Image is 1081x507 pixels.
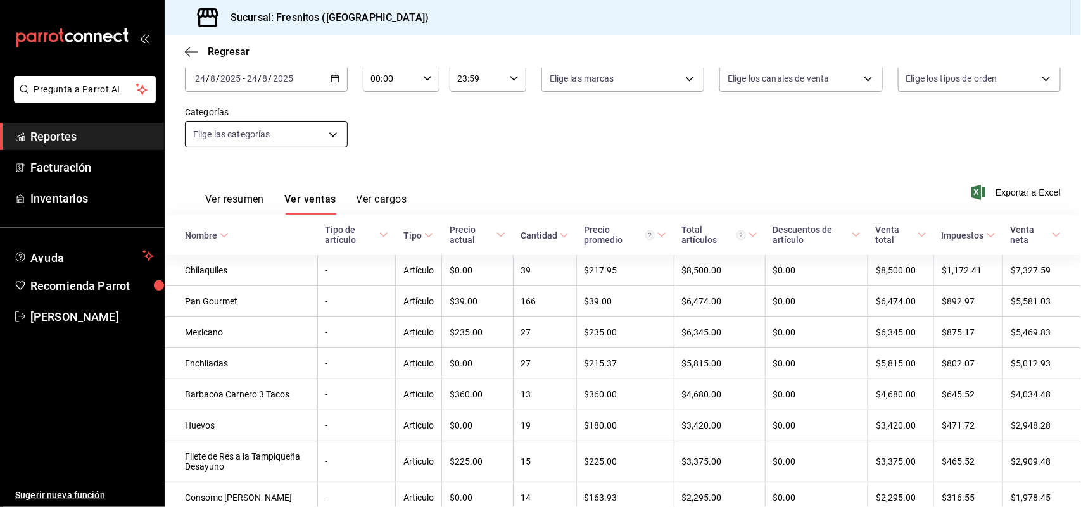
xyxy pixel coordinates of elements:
td: 15 [513,441,576,482]
label: Categorías [185,108,348,117]
td: $235.00 [442,317,513,348]
td: $217.95 [576,255,674,286]
td: $5,012.93 [1003,348,1081,379]
div: Venta neta [1011,225,1049,245]
div: Total artículos [681,225,746,245]
button: Regresar [185,46,250,58]
span: / [216,73,220,84]
div: Cantidad [521,230,557,241]
td: $0.00 [765,348,868,379]
div: Impuestos [942,230,984,241]
span: Nombre [185,230,229,241]
td: $0.00 [765,317,868,348]
td: Artículo [396,410,442,441]
button: open_drawer_menu [139,33,149,43]
td: $0.00 [765,379,868,410]
div: Nombre [185,230,217,241]
span: Reportes [30,128,154,145]
td: $225.00 [576,441,674,482]
td: $471.72 [934,410,1003,441]
div: Descuentos de artículo [773,225,849,245]
td: - [317,348,396,379]
span: Tipo de artículo [325,225,388,245]
button: Pregunta a Parrot AI [14,76,156,103]
td: 27 [513,348,576,379]
td: $0.00 [442,410,513,441]
td: $360.00 [442,379,513,410]
td: $0.00 [765,441,868,482]
td: Chilaquiles [165,255,317,286]
span: Tipo [403,230,433,241]
td: $4,034.48 [1003,379,1081,410]
td: $3,375.00 [868,441,934,482]
td: $8,500.00 [868,255,934,286]
td: $0.00 [765,255,868,286]
span: Elige los tipos de orden [906,72,997,85]
span: Impuestos [942,230,996,241]
td: Artículo [396,379,442,410]
td: - [317,255,396,286]
span: / [269,73,272,84]
td: Enchiladas [165,348,317,379]
span: Ayuda [30,248,137,263]
input: -- [194,73,206,84]
td: $6,474.00 [674,286,765,317]
div: Precio promedio [584,225,655,245]
td: $4,680.00 [674,379,765,410]
td: 166 [513,286,576,317]
td: $5,469.83 [1003,317,1081,348]
td: Filete de Res a la Tampiqueña Desayuno [165,441,317,482]
td: 39 [513,255,576,286]
div: Tipo de artículo [325,225,377,245]
td: $0.00 [442,348,513,379]
td: $235.00 [576,317,674,348]
td: $6,345.00 [868,317,934,348]
td: - [317,317,396,348]
input: -- [262,73,269,84]
td: $875.17 [934,317,1003,348]
button: Exportar a Excel [974,185,1061,200]
span: Elige las marcas [550,72,614,85]
td: $4,680.00 [868,379,934,410]
td: 19 [513,410,576,441]
td: $5,815.00 [674,348,765,379]
div: Precio actual [450,225,494,245]
span: Facturación [30,159,154,176]
td: $39.00 [576,286,674,317]
span: Total artículos [681,225,757,245]
td: $8,500.00 [674,255,765,286]
td: $39.00 [442,286,513,317]
span: - [243,73,245,84]
span: / [258,73,262,84]
input: ---- [220,73,241,84]
td: Mexicano [165,317,317,348]
td: 27 [513,317,576,348]
button: Ver cargos [357,193,407,215]
td: - [317,286,396,317]
td: $0.00 [442,255,513,286]
div: Venta total [876,225,915,245]
input: -- [210,73,216,84]
td: 13 [513,379,576,410]
span: Sugerir nueva función [15,489,154,502]
td: $5,815.00 [868,348,934,379]
td: Artículo [396,348,442,379]
td: Artículo [396,286,442,317]
input: ---- [272,73,294,84]
td: - [317,379,396,410]
span: Recomienda Parrot [30,277,154,294]
td: $892.97 [934,286,1003,317]
td: $180.00 [576,410,674,441]
td: $215.37 [576,348,674,379]
td: $802.07 [934,348,1003,379]
span: Elige las categorías [193,128,270,141]
td: Artículo [396,255,442,286]
td: Artículo [396,317,442,348]
td: - [317,441,396,482]
td: $3,420.00 [868,410,934,441]
td: $0.00 [765,286,868,317]
td: $6,474.00 [868,286,934,317]
td: - [317,410,396,441]
td: Huevos [165,410,317,441]
td: $645.52 [934,379,1003,410]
